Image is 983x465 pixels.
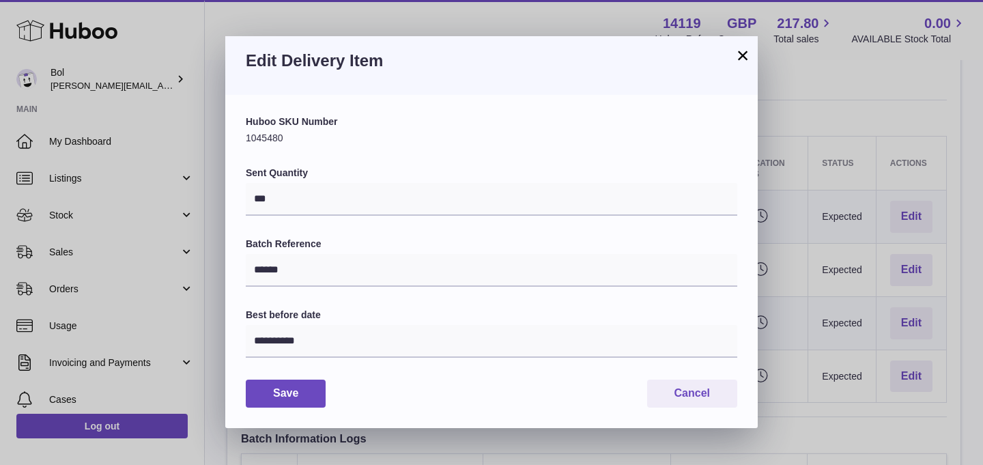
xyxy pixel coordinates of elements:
button: Cancel [647,380,737,408]
div: 1045480 [246,115,737,145]
label: Batch Reference [246,238,737,251]
label: Best before date [246,309,737,322]
button: Save [246,380,326,408]
label: Huboo SKU Number [246,115,737,128]
button: × [735,47,751,64]
label: Sent Quantity [246,167,737,180]
h3: Edit Delivery Item [246,50,737,72]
